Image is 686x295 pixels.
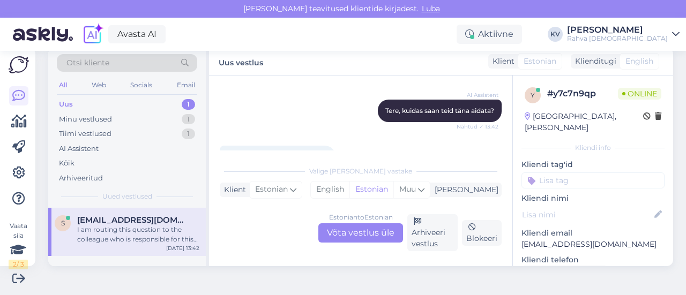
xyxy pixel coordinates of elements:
[547,87,618,100] div: # y7c7n9qp
[430,184,498,195] div: [PERSON_NAME]
[128,78,154,92] div: Socials
[59,128,111,139] div: Tiimi vestlused
[90,78,108,92] div: Web
[399,184,416,194] span: Muu
[77,215,189,225] span: saulkristiina4@gmail.com
[618,88,661,100] span: Online
[524,56,556,67] span: Estonian
[61,219,65,227] span: s
[521,143,665,153] div: Kliendi info
[548,27,563,42] div: KV
[521,239,665,250] p: [EMAIL_ADDRESS][DOMAIN_NAME]
[220,184,246,195] div: Klient
[166,244,199,252] div: [DATE] 13:42
[625,56,653,67] span: English
[457,25,522,44] div: Aktiivne
[175,78,197,92] div: Email
[521,254,665,266] p: Kliendi telefon
[59,173,103,184] div: Arhiveeritud
[59,99,73,110] div: Uus
[385,107,494,115] span: Tere, kuidas saan teid täna aidata?
[77,225,199,244] div: I am routing this question to the colleague who is responsible for this topic. The reply might ta...
[567,26,668,34] div: [PERSON_NAME]
[521,266,608,280] div: Küsi telefoninumbrit
[318,223,403,243] div: Võta vestlus üle
[349,181,393,198] div: Estonian
[521,228,665,239] p: Kliendi email
[521,159,665,170] p: Kliendi tag'id
[9,221,28,269] div: Vaata siia
[182,128,195,139] div: 1
[102,192,152,201] span: Uued vestlused
[521,172,665,188] input: Lisa tag
[329,213,393,222] div: Estonian to Estonian
[81,23,104,46] img: explore-ai
[458,91,498,99] span: AI Assistent
[57,78,69,92] div: All
[567,26,680,43] a: [PERSON_NAME]Rahva [DEMOGRAPHIC_DATA]
[182,99,195,110] div: 1
[311,181,349,198] div: English
[407,214,458,251] div: Arhiveeri vestlus
[108,25,166,43] a: Avasta AI
[59,158,74,169] div: Kõik
[9,260,28,269] div: 2 / 3
[9,56,29,73] img: Askly Logo
[59,143,99,154] div: AI Assistent
[531,91,535,99] span: y
[488,56,514,67] div: Klient
[521,193,665,204] p: Kliendi nimi
[182,114,195,125] div: 1
[525,111,643,133] div: [GEOGRAPHIC_DATA], [PERSON_NAME]
[571,56,616,67] div: Klienditugi
[59,114,112,125] div: Minu vestlused
[66,57,109,69] span: Otsi kliente
[567,34,668,43] div: Rahva [DEMOGRAPHIC_DATA]
[220,167,502,176] div: Valige [PERSON_NAME] vastake
[419,4,443,13] span: Luba
[522,209,652,221] input: Lisa nimi
[255,184,288,195] span: Estonian
[219,54,263,69] label: Uus vestlus
[457,123,498,131] span: Nähtud ✓ 13:42
[462,220,502,246] div: Blokeeri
